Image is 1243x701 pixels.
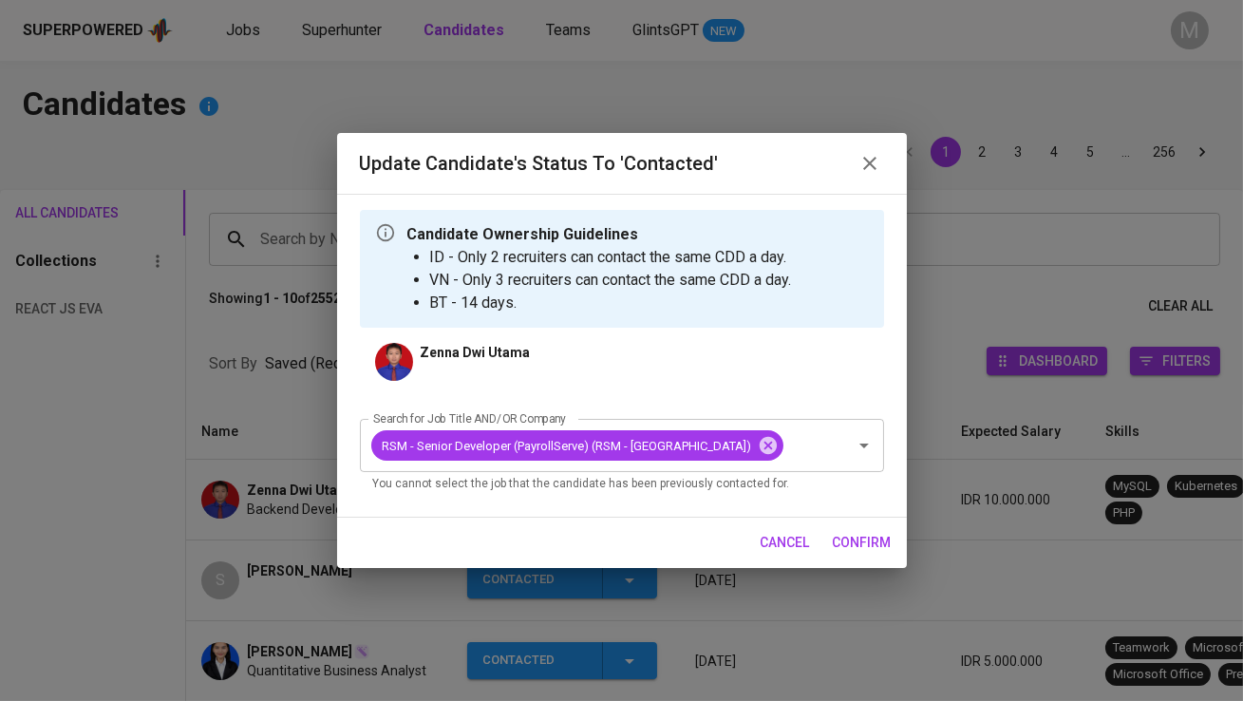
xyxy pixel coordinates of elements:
button: confirm [825,525,899,560]
li: BT - 14 days. [430,292,792,314]
h6: Update Candidate's Status to 'Contacted' [360,148,719,179]
p: Candidate Ownership Guidelines [407,223,792,246]
span: RSM - Senior Developer (PayrollServe) (RSM - [GEOGRAPHIC_DATA]) [371,437,763,455]
span: confirm [833,531,892,555]
span: cancel [761,531,810,555]
li: ID - Only 2 recruiters can contact the same CDD a day. [430,246,792,269]
button: Open [851,432,877,459]
p: You cannot select the job that the candidate has been previously contacted for. [373,475,871,494]
div: RSM - Senior Developer (PayrollServe) (RSM - [GEOGRAPHIC_DATA]) [371,430,783,461]
button: cancel [753,525,818,560]
img: 97270fee51b435b859df40f0795de06e.jpg [375,343,413,381]
p: Zenna Dwi Utama [421,343,531,362]
li: VN - Only 3 recruiters can contact the same CDD a day. [430,269,792,292]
